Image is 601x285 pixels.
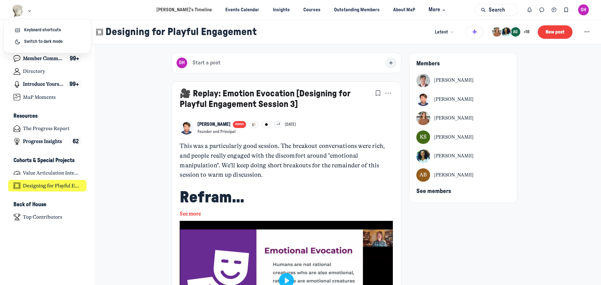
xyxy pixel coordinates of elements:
[373,89,383,98] button: Bookmarks
[23,55,64,62] h4: Member Commons
[578,4,589,15] button: User menu options
[434,172,474,179] div: [PERSON_NAME]
[198,129,235,135] button: Founder and Principal
[416,149,510,163] a: View Alexandra Pafilis profile
[8,53,87,64] a: Member Commons99+
[434,134,474,141] div: [PERSON_NAME]
[151,4,218,16] a: [PERSON_NAME]’s Timeline
[70,138,81,145] div: 62
[416,74,510,87] a: View Ed Rodley profile
[23,214,62,220] h4: Top Contributors
[434,153,474,160] div: [PERSON_NAME]
[172,53,401,74] button: Start a post
[538,25,573,39] button: New post
[329,4,385,16] a: Outstanding Members
[8,66,87,77] a: Directory
[8,123,87,135] a: The Progress Report
[105,26,257,38] h1: Designing for Playful Engagement
[13,201,46,208] h3: Back of House
[198,121,296,135] button: View Kyle Bowen profileAdmin+3[DATE]Founder and Principal
[13,157,74,164] h3: Cohorts & Special Projects
[198,121,230,128] a: View Kyle Bowen profile
[8,155,87,166] button: Cohorts & Special ProjectsCollapse space
[524,29,530,35] span: + 18
[180,89,351,109] a: 🎥 Replay: Emotion Evocation [Designing for Playful Engagement Session 3]
[416,130,430,144] div: KS
[383,89,393,98] button: Post actions
[434,115,474,122] div: [PERSON_NAME]
[581,26,593,38] button: Space settings
[220,4,265,16] a: Events Calendar
[23,170,81,176] h4: Value Articulation Intensive (Cultural Leadership Lab)
[548,4,560,16] button: Chat threads
[416,93,510,106] a: View Kyle Bowen profile
[536,4,548,16] button: Direct messages
[8,136,87,147] a: Progress Insights62
[24,27,61,33] span: Keyboard shortcuts
[23,81,64,87] h4: Introduce Yourself
[8,211,87,223] a: Top Contributors
[560,4,572,16] button: Bookmarks
[465,24,483,40] button: Summarize
[416,188,451,195] button: See members
[180,210,393,218] button: See more
[8,200,87,210] button: Back of HouseCollapse space
[8,180,87,191] a: Designing for Playful Engagement
[465,25,483,39] button: Summarize
[429,6,447,14] span: More
[23,138,62,145] h4: Progress Insights
[23,94,56,100] h4: MaP Moments
[23,183,81,189] h4: Designing for Playful Engagement
[416,130,510,144] a: View Kezia Simister profile
[180,188,393,207] h2: Refram...
[423,4,450,16] button: More
[8,79,87,90] a: Introduce Yourself99+
[267,4,295,16] a: Insights
[583,28,591,36] svg: Space settings
[3,19,91,53] div: Museums as Progress logo
[416,168,430,182] div: AB
[24,38,63,45] span: Switch to dark mode
[435,29,448,36] span: Latest
[180,121,193,135] a: View Kyle Bowen profile
[12,4,33,18] button: Museums as Progress logo
[298,4,326,16] a: Courses
[475,4,518,16] button: Search
[235,122,244,127] span: Admin
[431,26,458,38] button: Latest
[67,55,81,62] div: 99+
[8,111,87,122] button: ResourcesCollapse space
[416,111,510,125] a: View Aimee Mussman profile
[416,168,510,182] a: View Anne Baycroft profile
[13,113,38,120] h3: Resources
[434,77,474,84] div: [PERSON_NAME]
[524,4,536,16] button: Notifications
[180,141,393,180] p: This was a particularly good session. The breakout conversations were rich, and people really eng...
[285,122,296,127] a: [DATE]
[511,27,520,37] div: AG
[416,188,451,194] span: See members
[578,4,589,15] div: GH
[177,58,187,69] div: GH
[416,61,440,67] span: Members
[491,27,530,37] button: +18
[388,4,421,16] a: About MaP
[8,167,87,179] a: Value Articulation Intensive (Cultural Leadership Lab)
[88,20,601,44] header: Page Header
[23,68,45,74] h4: Directory
[23,125,69,132] h4: The Progress Report
[193,59,220,66] span: Start a post
[434,96,474,103] div: [PERSON_NAME]
[12,5,24,17] img: Museums as Progress logo
[276,122,280,127] span: +3
[416,60,440,68] button: Members
[8,91,87,103] a: MaP Moments
[67,81,81,88] div: 99+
